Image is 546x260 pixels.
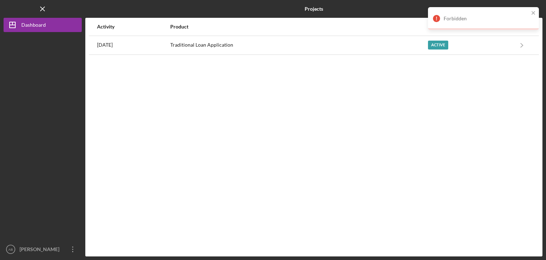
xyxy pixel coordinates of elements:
[21,18,46,34] div: Dashboard
[428,41,448,50] div: Active
[18,242,64,258] div: [PERSON_NAME]
[4,18,82,32] button: Dashboard
[97,42,113,48] time: 2025-08-07 15:31
[4,242,82,256] button: AB[PERSON_NAME]
[170,36,427,54] div: Traditional Loan Application
[9,248,13,251] text: AB
[305,6,323,12] b: Projects
[170,24,427,30] div: Product
[444,16,529,21] div: Forbidden
[531,10,536,17] button: close
[97,24,170,30] div: Activity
